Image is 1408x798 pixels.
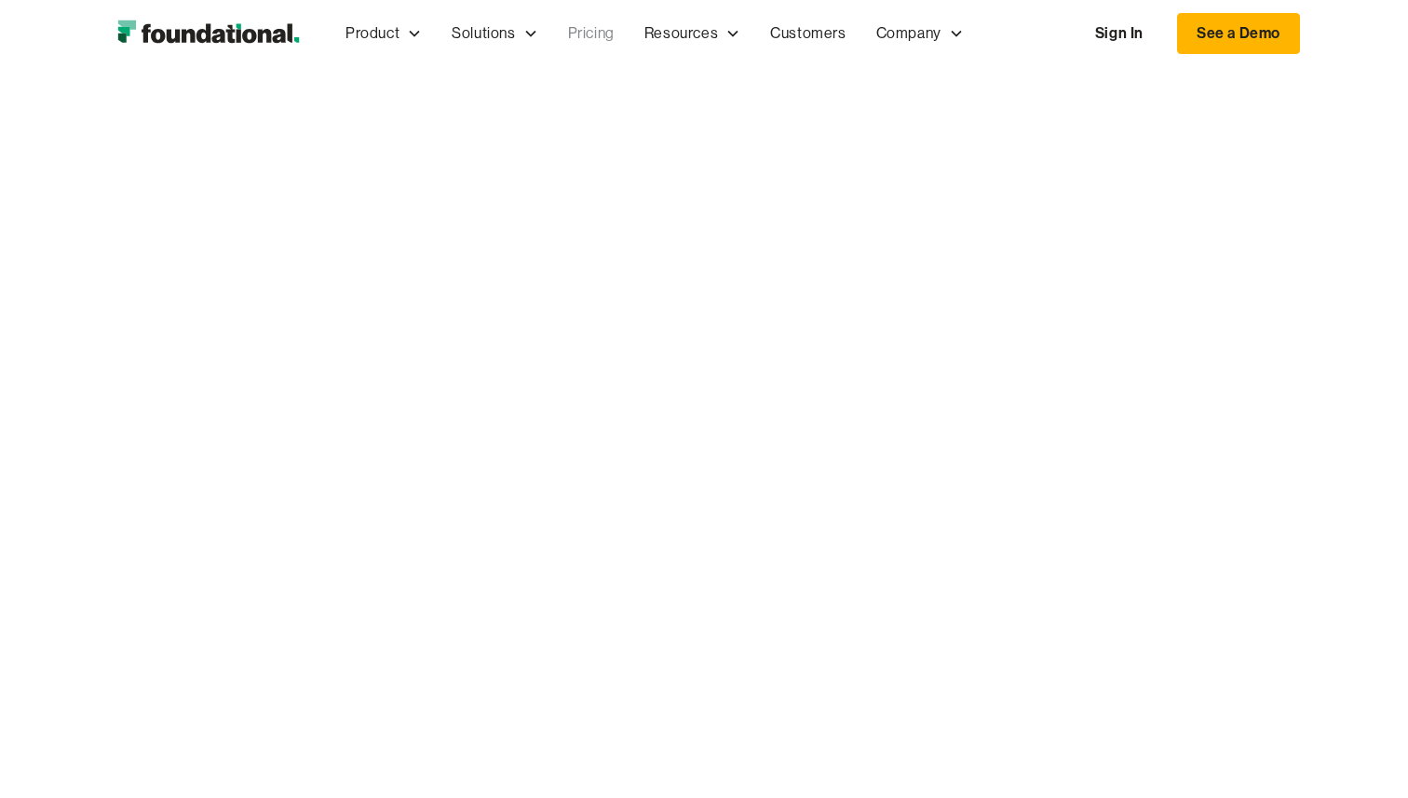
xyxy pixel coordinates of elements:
a: Sign In [1076,14,1162,53]
div: Solutions [452,21,515,46]
a: Customers [755,3,860,64]
div: Company [876,21,941,46]
div: Product [345,21,399,46]
img: Foundational Logo [108,15,308,52]
a: See a Demo [1177,13,1300,54]
div: Resources [644,21,718,46]
a: Pricing [553,3,630,64]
